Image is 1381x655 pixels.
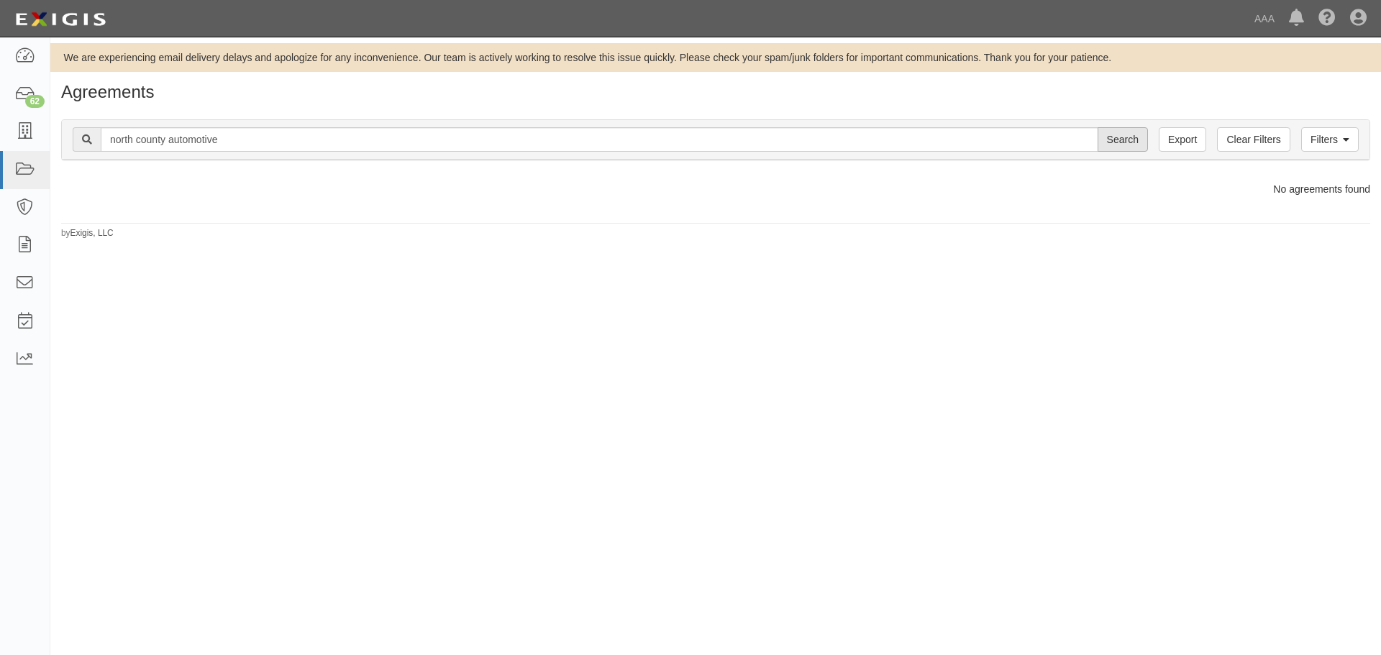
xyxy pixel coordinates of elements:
[1247,4,1282,33] a: AAA
[50,182,1381,196] div: No agreements found
[1217,127,1290,152] a: Clear Filters
[11,6,110,32] img: logo-5460c22ac91f19d4615b14bd174203de0afe785f0fc80cf4dbbc73dc1793850b.png
[61,227,114,239] small: by
[1318,10,1336,27] i: Help Center - Complianz
[101,127,1098,152] input: Search
[50,50,1381,65] div: We are experiencing email delivery delays and apologize for any inconvenience. Our team is active...
[25,95,45,108] div: 62
[70,228,114,238] a: Exigis, LLC
[1301,127,1359,152] a: Filters
[1159,127,1206,152] a: Export
[1098,127,1148,152] input: Search
[61,83,1370,101] h1: Agreements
